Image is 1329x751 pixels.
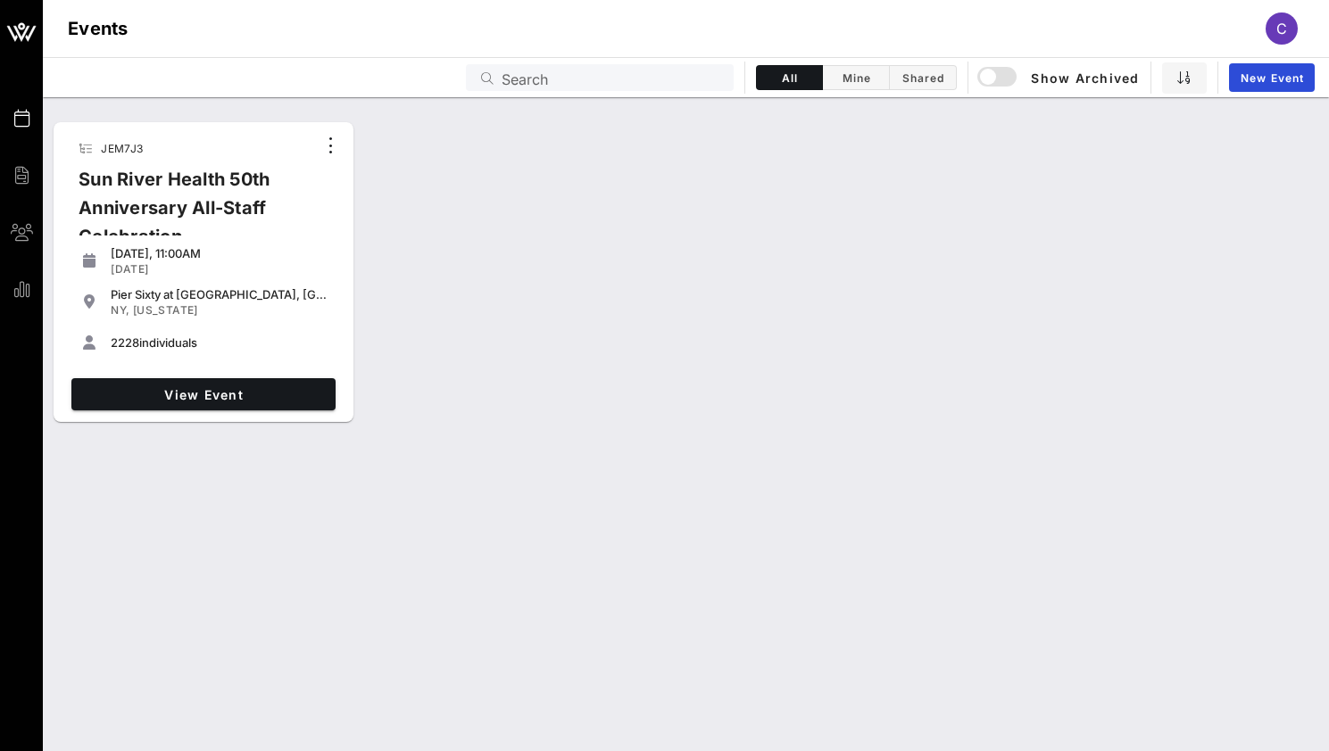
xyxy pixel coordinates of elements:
div: Sun River Health 50th Anniversary All-Staff Celebration [64,165,316,265]
span: C [1276,20,1287,37]
span: JEM7J3 [101,142,143,155]
div: [DATE], 11:00AM [111,246,328,260]
span: NY, [111,303,129,317]
span: Mine [834,71,878,85]
a: View Event [71,378,336,410]
button: Show Archived [979,62,1140,94]
span: [US_STATE] [133,303,198,317]
button: Mine [823,65,890,90]
span: 2228 [111,335,139,350]
span: View Event [79,387,328,402]
span: Show Archived [980,67,1139,88]
div: [DATE] [111,262,328,276]
h1: Events [68,14,129,43]
div: C [1266,12,1298,45]
a: New Event [1229,63,1315,92]
div: individuals [111,335,328,350]
span: New Event [1240,71,1304,85]
div: Pier Sixty at [GEOGRAPHIC_DATA], [GEOGRAPHIC_DATA] in [GEOGRAPHIC_DATA] [111,287,328,301]
span: All [768,71,811,85]
button: All [756,65,823,90]
button: Shared [890,65,957,90]
span: Shared [901,71,945,85]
